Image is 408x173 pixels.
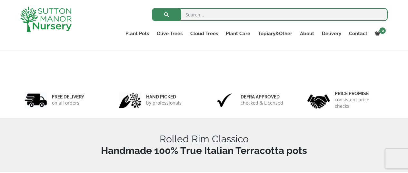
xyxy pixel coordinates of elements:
img: 1.jpg [25,92,47,108]
input: Search... [152,8,388,21]
h1: Rolled Rim Classico [20,133,388,157]
a: About [296,29,318,38]
a: 0 [371,29,388,38]
h6: hand picked [146,94,182,100]
a: Topiary&Other [254,29,296,38]
span: 0 [379,27,386,34]
h6: Defra approved [241,94,283,100]
img: logo [20,6,72,32]
img: 2.jpg [119,92,141,108]
img: 4.jpg [307,90,330,110]
h6: Price promise [335,91,384,97]
img: 3.jpg [213,92,236,108]
a: Cloud Trees [186,29,222,38]
h6: FREE DELIVERY [52,94,84,100]
p: consistent price checks [335,97,384,109]
p: checked & Licensed [241,100,283,106]
a: Olive Trees [153,29,186,38]
p: on all orders [52,100,84,106]
a: Plant Care [222,29,254,38]
a: Delivery [318,29,345,38]
a: Contact [345,29,371,38]
a: Plant Pots [122,29,153,38]
p: by professionals [146,100,182,106]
